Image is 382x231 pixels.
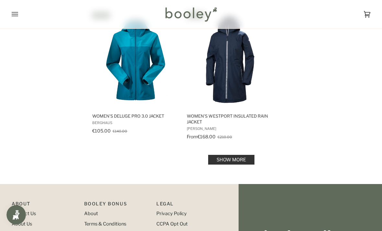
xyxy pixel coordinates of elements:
[84,200,150,210] p: Booley Bonus
[187,134,197,139] span: From
[156,221,188,227] a: CCPA Opt Out
[218,135,232,139] span: €210.00
[187,126,274,131] span: [PERSON_NAME]
[163,5,219,24] img: Booley
[91,11,180,142] a: Women's Deluge Pro 3.0 Jacket
[92,128,111,133] span: €105.00
[84,221,126,227] a: Terms & Conditions
[12,200,78,210] p: Pipeline_Footer Main
[186,15,275,104] img: Helly Hansen Women's Westport Insulated Rain Jacket Navy - Booley Galway
[91,15,180,104] img: Berghaus Women's Deluge Pro 3.0 Jacket Deep Ocean / Jungle Jewel - Booley Galway
[92,121,179,125] span: Berghaus
[156,211,187,216] a: Privacy Policy
[92,157,370,163] div: Pagination
[92,113,179,119] span: Women's Deluge Pro 3.0 Jacket
[6,205,26,225] iframe: Button to open loyalty program pop-up
[197,134,216,139] span: €168.00
[186,11,275,142] a: Women's Westport Insulated Rain Jacket
[84,211,98,216] a: About
[187,113,274,125] span: Women's Westport Insulated Rain Jacket
[113,129,127,133] span: €140.00
[208,155,254,165] a: Show more
[156,200,222,210] p: Pipeline_Footer Sub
